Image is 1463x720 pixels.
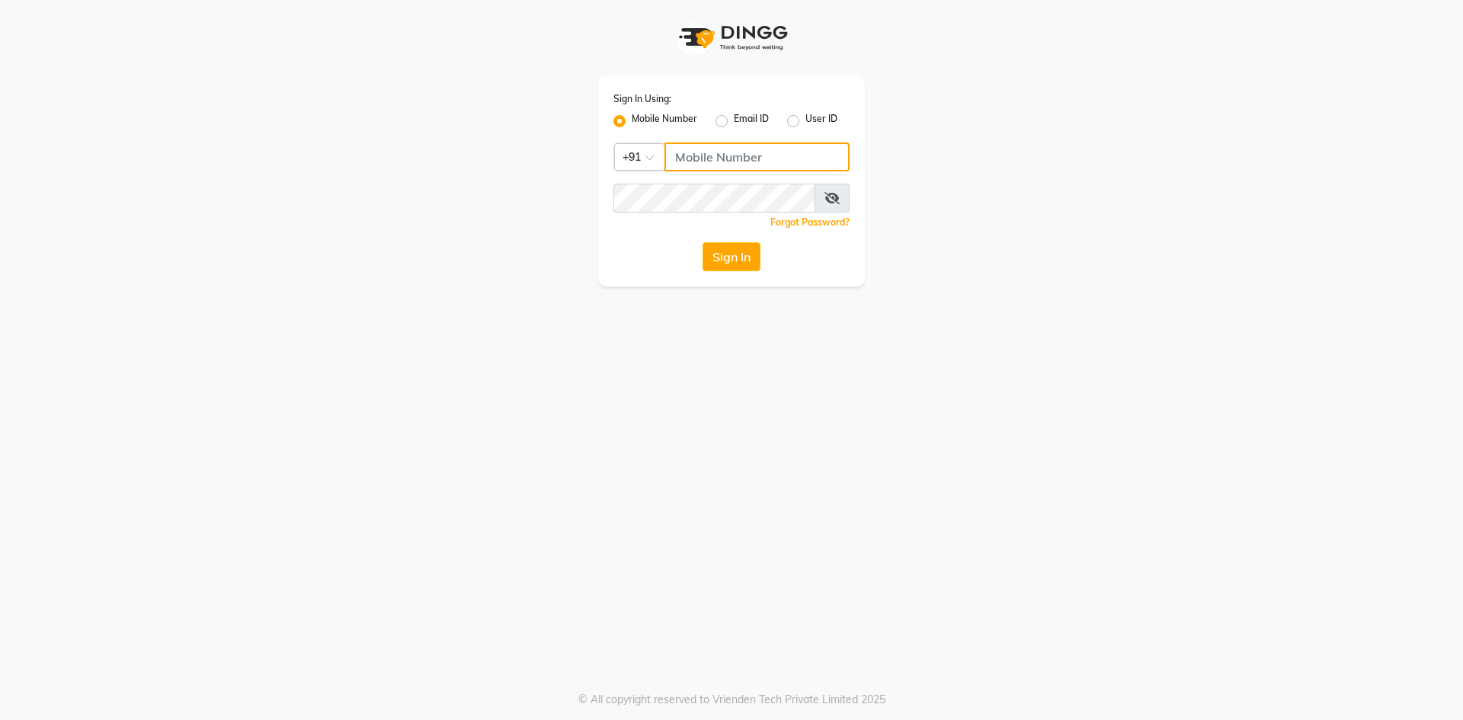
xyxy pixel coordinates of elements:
label: Mobile Number [632,112,697,130]
label: Email ID [734,112,769,130]
img: logo1.svg [671,15,792,60]
input: Username [613,184,815,213]
label: User ID [805,112,837,130]
input: Username [664,142,850,171]
a: Forgot Password? [770,216,850,228]
button: Sign In [703,242,760,271]
label: Sign In Using: [613,92,671,106]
